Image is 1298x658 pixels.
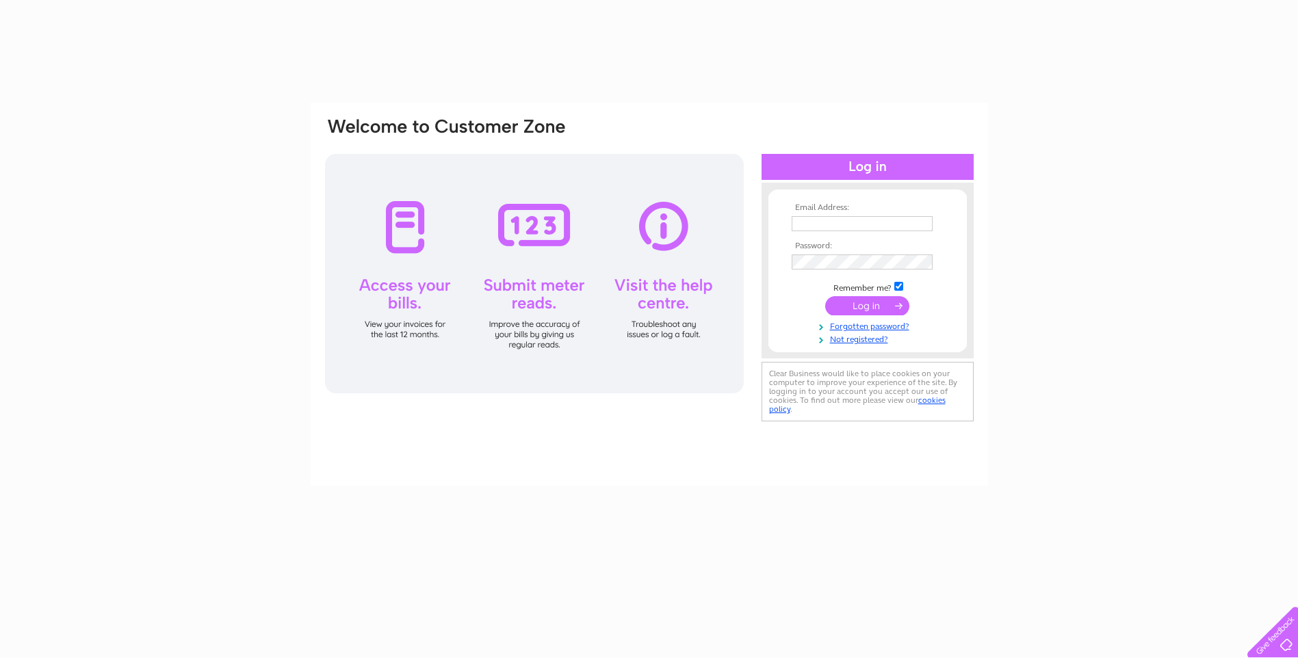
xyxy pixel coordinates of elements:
[769,395,946,414] a: cookies policy
[825,296,909,315] input: Submit
[792,319,947,332] a: Forgotten password?
[788,241,947,251] th: Password:
[792,332,947,345] a: Not registered?
[788,203,947,213] th: Email Address:
[788,280,947,293] td: Remember me?
[762,362,974,421] div: Clear Business would like to place cookies on your computer to improve your experience of the sit...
